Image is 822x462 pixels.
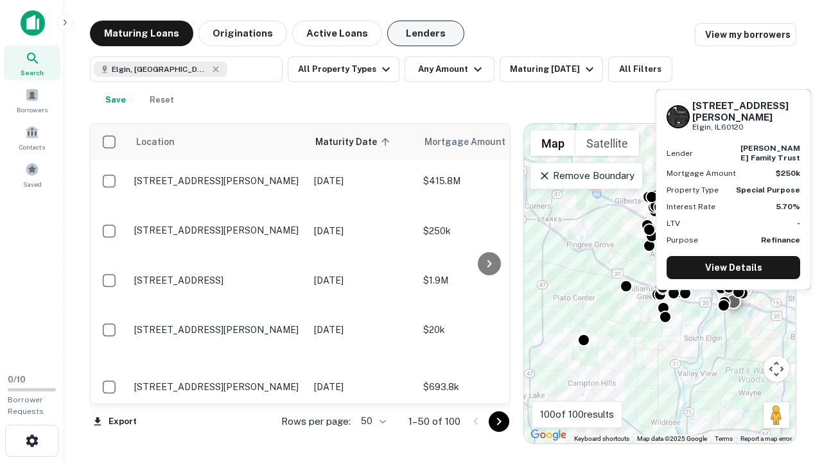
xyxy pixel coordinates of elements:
[527,427,570,443] img: Google
[776,202,800,211] strong: 5.70%
[8,375,26,384] span: 0 / 10
[667,201,715,212] p: Interest Rate
[134,275,301,286] p: [STREET_ADDRESS]
[90,412,140,431] button: Export
[736,185,800,194] strong: Special Purpose
[95,87,136,113] button: Save your search to get updates of matches that match your search criteria.
[128,124,308,160] th: Location
[19,142,45,152] span: Contacts
[637,435,707,442] span: Map data ©2025 Google
[134,225,301,236] p: [STREET_ADDRESS][PERSON_NAME]
[667,167,736,179] p: Mortgage Amount
[776,169,800,178] strong: $250k
[134,175,301,187] p: [STREET_ADDRESS][PERSON_NAME]
[758,359,822,421] iframe: Chat Widget
[527,427,570,443] a: Open this area in Google Maps (opens a new window)
[408,414,460,429] p: 1–50 of 100
[761,235,800,244] strong: Refinance
[692,121,800,133] p: Elgin, IL60120
[405,56,494,82] button: Any Amount
[281,414,351,429] p: Rows per page:
[715,435,733,442] a: Terms (opens in new tab)
[292,21,382,46] button: Active Loans
[90,21,193,46] button: Maturing Loans
[112,64,208,75] span: Elgin, [GEOGRAPHIC_DATA], [GEOGRAPHIC_DATA]
[314,273,410,287] p: [DATE]
[423,380,552,394] p: $693.8k
[424,134,522,150] span: Mortgage Amount
[540,407,614,422] p: 100 of 100 results
[530,130,575,156] button: Show street map
[21,67,44,78] span: Search
[136,134,175,150] span: Location
[667,148,693,159] p: Lender
[134,381,301,393] p: [STREET_ADDRESS][PERSON_NAME]
[315,134,394,150] span: Maturity Date
[198,21,287,46] button: Originations
[314,380,410,394] p: [DATE]
[423,273,552,287] p: $1.9M
[288,56,399,82] button: All Property Types
[4,120,60,155] a: Contacts
[423,224,552,238] p: $250k
[4,46,60,80] a: Search
[740,144,800,162] strong: [PERSON_NAME] family trust
[8,395,44,416] span: Borrower Requests
[314,323,410,337] p: [DATE]
[764,356,789,382] button: Map camera controls
[575,130,639,156] button: Show satellite imagery
[695,23,796,46] a: View my borrowers
[134,324,301,336] p: [STREET_ADDRESS][PERSON_NAME]
[608,56,672,82] button: All Filters
[489,411,509,432] button: Go to next page
[308,124,417,160] th: Maturity Date
[500,56,603,82] button: Maturing [DATE]
[423,174,552,188] p: $415.8M
[510,62,597,77] div: Maturing [DATE]
[23,179,42,189] span: Saved
[423,323,552,337] p: $20k
[524,124,796,443] div: 0 0
[574,434,629,443] button: Keyboard shortcuts
[21,10,45,36] img: capitalize-icon.png
[4,157,60,192] a: Saved
[667,218,680,229] p: LTV
[797,219,800,228] strong: -
[314,174,410,188] p: [DATE]
[356,412,388,431] div: 50
[17,105,48,115] span: Borrowers
[667,256,800,279] a: View Details
[417,124,558,160] th: Mortgage Amount
[538,168,634,184] p: Remove Boundary
[4,83,60,117] a: Borrowers
[667,184,719,196] p: Property Type
[692,100,800,123] h6: [STREET_ADDRESS][PERSON_NAME]
[740,435,792,442] a: Report a map error
[314,224,410,238] p: [DATE]
[667,234,698,246] p: Purpose
[387,21,464,46] button: Lenders
[141,87,182,113] button: Reset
